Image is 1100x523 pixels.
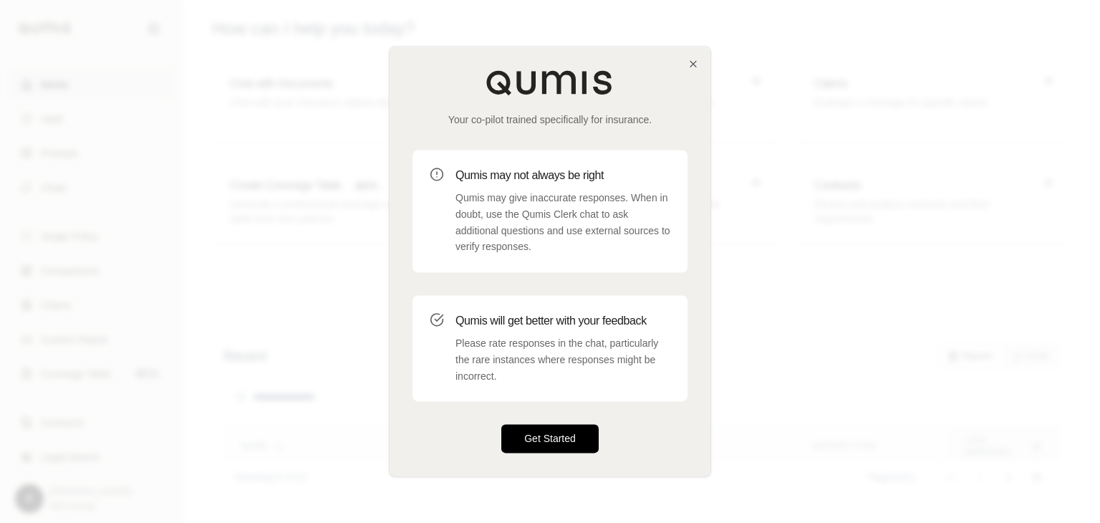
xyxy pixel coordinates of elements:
[412,112,687,127] p: Your co-pilot trained specifically for insurance.
[501,425,599,454] button: Get Started
[486,69,614,95] img: Qumis Logo
[455,335,670,384] p: Please rate responses in the chat, particularly the rare instances where responses might be incor...
[455,167,670,184] h3: Qumis may not always be right
[455,190,670,255] p: Qumis may give inaccurate responses. When in doubt, use the Qumis Clerk chat to ask additional qu...
[455,312,670,330] h3: Qumis will get better with your feedback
